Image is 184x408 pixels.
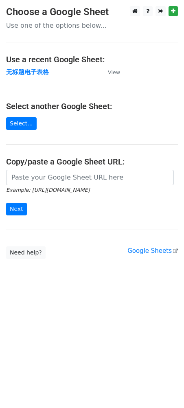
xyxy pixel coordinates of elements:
[6,157,178,167] h4: Copy/paste a Google Sheet URL:
[6,21,178,30] p: Use one of the options below...
[6,170,174,185] input: Paste your Google Sheet URL here
[6,187,90,193] small: Example: [URL][DOMAIN_NAME]
[6,55,178,64] h4: Use a recent Google Sheet:
[100,68,120,76] a: View
[6,101,178,111] h4: Select another Google Sheet:
[6,117,37,130] a: Select...
[6,203,27,215] input: Next
[127,247,178,254] a: Google Sheets
[108,69,120,75] small: View
[6,68,49,76] a: 无标题电子表格
[6,6,178,18] h3: Choose a Google Sheet
[6,246,46,259] a: Need help?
